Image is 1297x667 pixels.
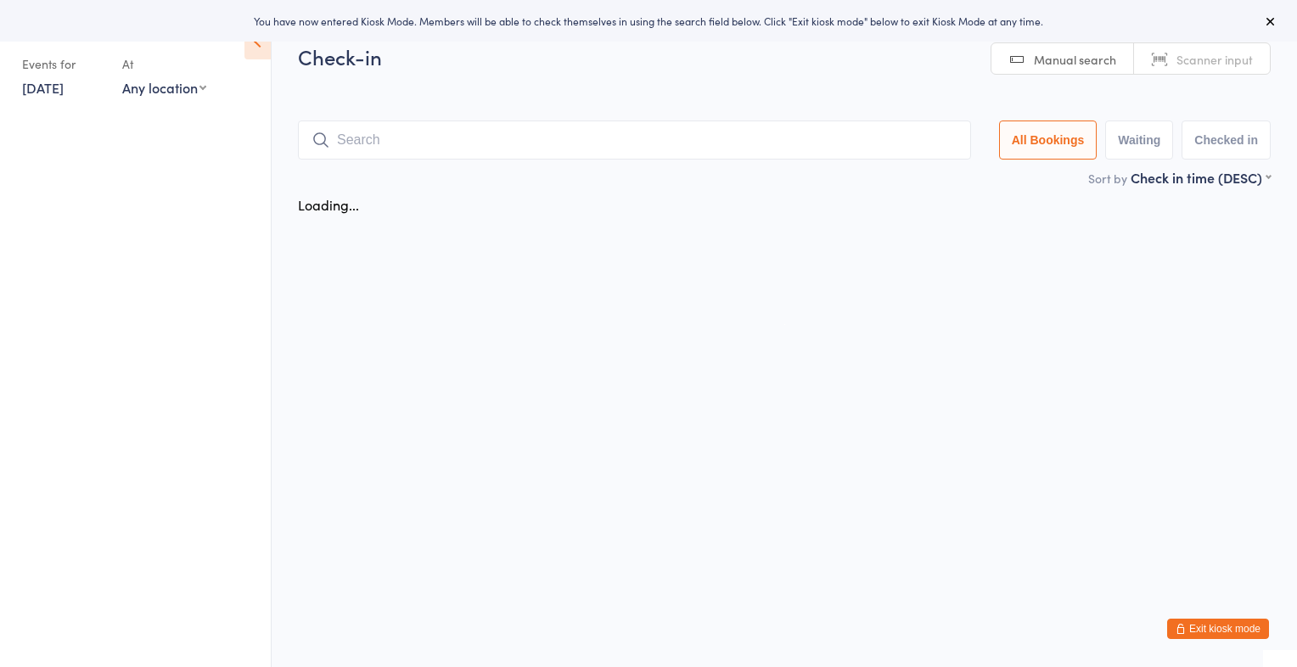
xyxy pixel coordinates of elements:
div: At [122,50,206,78]
button: Exit kiosk mode [1167,619,1269,639]
button: Waiting [1105,121,1173,160]
button: Checked in [1182,121,1271,160]
label: Sort by [1088,170,1127,187]
span: Scanner input [1176,51,1253,68]
div: You have now entered Kiosk Mode. Members will be able to check themselves in using the search fie... [27,14,1270,28]
button: All Bookings [999,121,1098,160]
div: Any location [122,78,206,97]
span: Manual search [1034,51,1116,68]
input: Search [298,121,971,160]
a: [DATE] [22,78,64,97]
div: Loading... [298,195,359,214]
h2: Check-in [298,42,1271,70]
div: Check in time (DESC) [1131,168,1271,187]
div: Events for [22,50,105,78]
